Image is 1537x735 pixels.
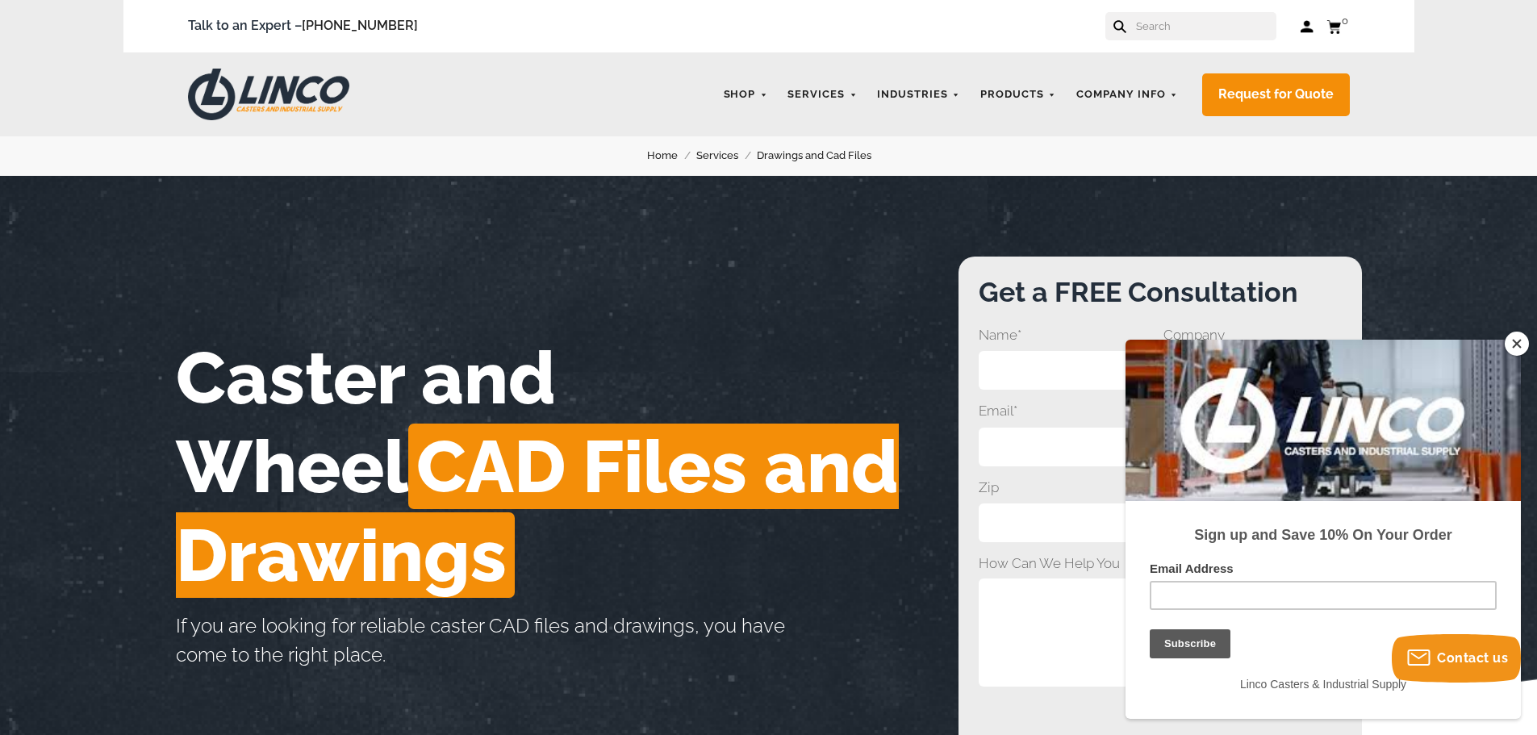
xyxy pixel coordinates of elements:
a: Drawings and Cad Files [757,147,890,165]
span: Name* [979,324,1152,346]
input: Email* [979,428,1155,466]
a: Services [779,79,865,111]
a: Request for Quote [1202,73,1350,116]
input: Name* [979,351,1152,390]
a: Home [647,147,696,165]
p: If you are looking for reliable caster CAD files and drawings, you have come to the right place. [176,612,829,670]
img: LINCO CASTERS & INDUSTRIAL SUPPLY [188,69,349,120]
h3: Get a FREE Consultation [979,277,1342,307]
a: Services [696,147,757,165]
label: Email Address [24,222,371,241]
a: Industries [869,79,968,111]
a: Shop [716,79,776,111]
input: Search [1134,12,1276,40]
a: [PHONE_NUMBER] [302,18,418,33]
a: Log in [1301,19,1314,35]
input: Subscribe [24,290,105,319]
h1: Caster and Wheel [176,333,959,599]
strong: Sign up and Save 10% On Your Order [69,187,326,203]
textarea: How Can We Help You [979,578,1342,686]
span: Linco Casters & Industrial Supply [115,338,281,351]
a: Products [972,79,1064,111]
span: Email* [979,399,1155,422]
span: Contact us [1437,650,1508,666]
button: Close [1505,332,1529,356]
input: Zip [979,503,1342,542]
span: 0 [1342,15,1348,27]
span: Zip [979,476,1342,499]
span: Talk to an Expert – [188,15,418,37]
a: 0 [1326,16,1350,36]
span: How Can We Help You [979,552,1342,574]
a: Company Info [1068,79,1186,111]
span: CAD Files and Drawings [176,424,899,598]
span: Company [1163,324,1337,346]
button: Contact us [1392,634,1521,683]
